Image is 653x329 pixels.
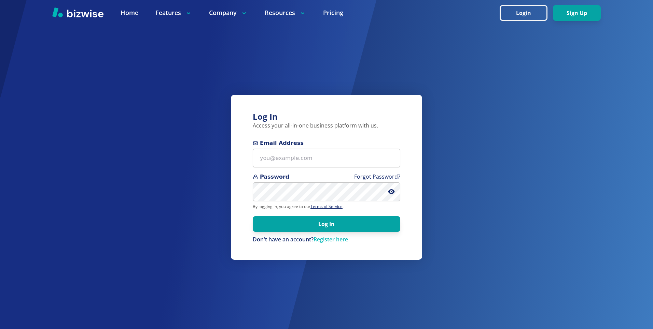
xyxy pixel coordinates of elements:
[310,204,343,209] a: Terms of Service
[553,10,601,16] a: Sign Up
[500,10,553,16] a: Login
[253,204,400,209] p: By logging in, you agree to our .
[209,9,248,17] p: Company
[314,236,348,243] a: Register here
[253,139,400,147] span: Email Address
[253,216,400,232] button: Log In
[354,173,400,180] a: Forgot Password?
[253,173,400,181] span: Password
[265,9,306,17] p: Resources
[323,9,343,17] a: Pricing
[155,9,192,17] p: Features
[253,236,400,243] div: Don't have an account?Register here
[253,111,400,122] h3: Log In
[500,5,547,21] button: Login
[553,5,601,21] button: Sign Up
[253,236,400,243] p: Don't have an account?
[52,7,103,17] img: Bizwise Logo
[253,122,400,130] p: Access your all-in-one business platform with us.
[121,9,138,17] a: Home
[253,149,400,167] input: you@example.com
